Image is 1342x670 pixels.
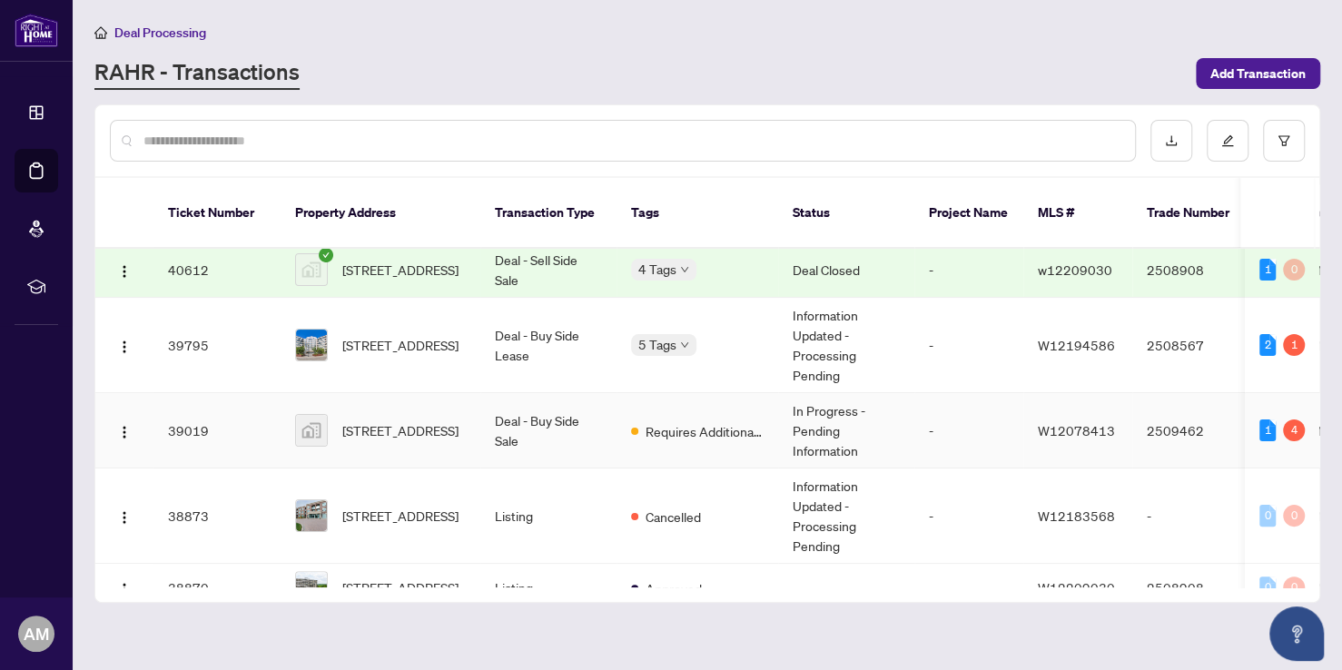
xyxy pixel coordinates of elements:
div: 0 [1259,505,1276,527]
span: W12209030 [1038,579,1115,596]
div: 4 [1283,419,1305,441]
span: Deal Processing [114,25,206,41]
img: logo [15,14,58,47]
span: Approved [646,578,702,598]
th: Ticket Number [153,178,281,249]
button: edit [1207,120,1248,162]
div: 0 [1283,259,1305,281]
span: AM [24,621,49,646]
span: check-circle [319,248,333,262]
td: 39795 [153,298,281,393]
th: Project Name [914,178,1023,249]
span: 5 Tags [638,334,676,355]
td: Listing [480,564,617,612]
td: 2509462 [1132,393,1259,468]
div: 1 [1283,334,1305,356]
td: Information Updated - Processing Pending [778,468,914,564]
span: Add Transaction [1210,59,1306,88]
img: Logo [117,425,132,439]
td: Deal - Sell Side Sale [480,242,617,298]
span: [STREET_ADDRESS] [342,335,459,355]
span: edit [1221,134,1234,147]
button: Open asap [1269,606,1324,661]
span: [STREET_ADDRESS] [342,577,459,597]
button: Add Transaction [1196,58,1320,89]
td: In Progress - Pending Information [778,393,914,468]
td: Deal Closed [778,242,914,298]
img: thumbnail-img [296,254,327,285]
button: Logo [110,573,139,602]
td: Deal - Buy Side Sale [480,393,617,468]
span: Requires Additional Docs [646,421,764,441]
td: - [778,564,914,612]
button: Logo [110,330,139,360]
td: - [914,242,1023,298]
td: 2508908 [1132,242,1259,298]
button: filter [1263,120,1305,162]
div: 1 [1259,419,1276,441]
td: - [914,393,1023,468]
span: w12209030 [1038,261,1112,278]
span: filter [1278,134,1290,147]
span: W12183568 [1038,507,1115,524]
img: thumbnail-img [296,500,327,531]
td: 39019 [153,393,281,468]
span: W12078413 [1038,422,1115,438]
td: Deal - Buy Side Lease [480,298,617,393]
td: - [1132,468,1259,564]
td: - [914,564,1023,612]
span: [STREET_ADDRESS] [342,420,459,440]
span: W12194586 [1038,337,1115,353]
span: down [680,265,689,274]
span: Cancelled [646,507,701,527]
button: Logo [110,416,139,445]
th: Transaction Type [480,178,617,249]
img: Logo [117,582,132,596]
th: Tags [617,178,778,249]
span: [STREET_ADDRESS] [342,506,459,526]
td: 40612 [153,242,281,298]
span: down [680,340,689,350]
th: MLS # [1023,178,1132,249]
td: 2508567 [1132,298,1259,393]
div: 0 [1283,505,1305,527]
span: 4 Tags [638,259,676,280]
div: 0 [1283,576,1305,598]
th: Property Address [281,178,480,249]
td: 2508908 [1132,564,1259,612]
th: Status [778,178,914,249]
td: 38873 [153,468,281,564]
img: Logo [117,510,132,525]
span: home [94,26,107,39]
td: - [914,468,1023,564]
td: Listing [480,468,617,564]
img: thumbnail-img [296,330,327,360]
div: 0 [1259,576,1276,598]
img: thumbnail-img [296,415,327,446]
button: download [1150,120,1192,162]
div: 1 [1259,259,1276,281]
span: download [1165,134,1178,147]
span: [STREET_ADDRESS] [342,260,459,280]
img: Logo [117,264,132,279]
button: Logo [110,255,139,284]
td: Information Updated - Processing Pending [778,298,914,393]
div: 2 [1259,334,1276,356]
td: - [914,298,1023,393]
th: Trade Number [1132,178,1259,249]
td: 38870 [153,564,281,612]
a: RAHR - Transactions [94,57,300,90]
img: thumbnail-img [296,572,327,603]
button: Logo [110,501,139,530]
img: Logo [117,340,132,354]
